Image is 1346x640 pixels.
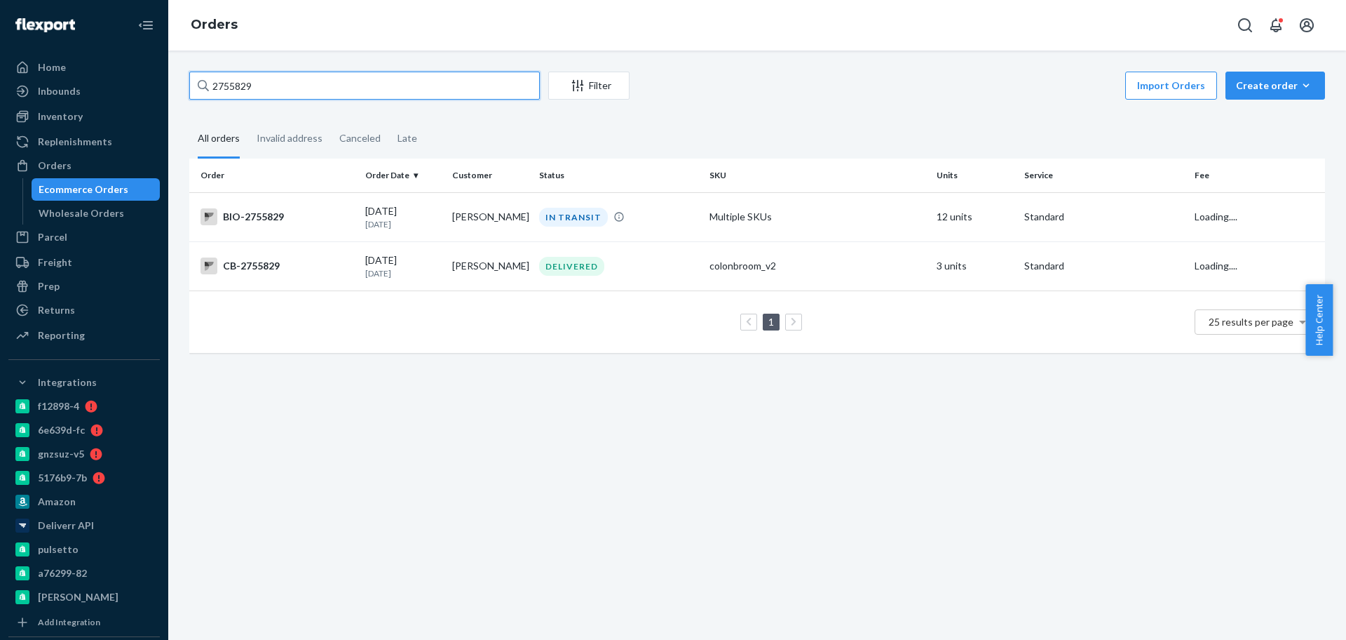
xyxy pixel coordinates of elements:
div: Inventory [38,109,83,124]
a: Prep [8,275,160,298]
a: Wholesale Orders [32,202,161,225]
div: Orders [38,159,72,173]
a: Inventory [8,105,160,128]
td: Loading.... [1189,192,1325,241]
ol: breadcrumbs [179,5,249,46]
div: Late [397,120,417,156]
div: Returns [38,303,75,317]
a: 5176b9-7b [8,467,160,489]
div: Filter [549,79,629,93]
div: BIO-2755829 [200,208,354,225]
div: Replenishments [38,135,112,149]
a: a76299-82 [8,562,160,585]
div: IN TRANSIT [539,208,608,227]
a: Orders [8,154,160,177]
div: All orders [198,120,240,159]
div: gnzsuz-v5 [38,447,84,461]
div: pulsetto [38,542,79,556]
a: 6e639d-fc [8,419,160,441]
div: colonbroom_v2 [709,259,925,273]
img: Flexport logo [15,18,75,32]
td: [PERSON_NAME] [447,241,533,291]
a: [PERSON_NAME] [8,586,160,608]
th: SKU [704,159,931,192]
div: Reporting [38,328,85,342]
td: 12 units [931,192,1018,241]
th: Units [931,159,1018,192]
input: Search orders [189,72,540,100]
div: Inbounds [38,84,81,98]
button: Integrations [8,371,160,394]
a: Home [8,56,160,79]
a: Page 1 is your current page [766,316,777,328]
button: Open account menu [1293,11,1321,39]
th: Status [533,159,704,192]
a: Inbounds [8,80,160,102]
div: [PERSON_NAME] [38,590,118,604]
a: Parcel [8,226,160,248]
button: Help Center [1305,284,1333,356]
a: Amazon [8,491,160,513]
div: Parcel [38,230,67,244]
td: Multiple SKUs [704,192,931,241]
div: [DATE] [365,204,441,230]
div: Create order [1236,79,1314,93]
td: 3 units [931,241,1018,291]
div: Invalid address [257,120,322,156]
a: Returns [8,299,160,321]
div: Freight [38,255,72,269]
button: Create order [1225,72,1325,100]
button: Filter [548,72,630,100]
th: Order Date [360,159,447,192]
a: pulsetto [8,538,160,561]
button: Open notifications [1262,11,1290,39]
button: Open Search Box [1231,11,1259,39]
a: Orders [191,17,238,32]
div: CB-2755829 [200,258,354,274]
div: Amazon [38,495,76,509]
div: Canceled [339,120,381,156]
div: DELIVERED [539,257,604,276]
div: Prep [38,279,60,293]
p: [DATE] [365,218,441,230]
a: Replenishments [8,131,160,153]
a: Reporting [8,324,160,347]
p: Standard [1024,259,1183,273]
td: [PERSON_NAME] [447,192,533,241]
div: 5176b9-7b [38,471,87,485]
div: Ecommerce Orders [39,182,128,196]
div: Integrations [38,375,97,389]
td: Loading.... [1189,241,1325,291]
div: Wholesale Orders [39,206,124,220]
span: 25 results per page [1209,316,1293,328]
button: Import Orders [1125,72,1217,100]
a: gnzsuz-v5 [8,443,160,465]
a: Deliverr API [8,514,160,537]
div: Deliverr API [38,519,94,533]
th: Order [189,159,360,192]
div: Add Integration [38,616,100,628]
div: Customer [452,169,528,181]
a: Ecommerce Orders [32,178,161,201]
a: Freight [8,251,160,274]
p: Standard [1024,210,1183,224]
p: [DATE] [365,267,441,279]
div: [DATE] [365,253,441,279]
th: Fee [1189,159,1325,192]
div: f12898-4 [38,399,79,413]
a: f12898-4 [8,395,160,418]
a: Add Integration [8,614,160,631]
div: Home [38,60,66,74]
button: Close Navigation [132,11,160,39]
div: a76299-82 [38,566,87,580]
div: 6e639d-fc [38,423,85,437]
th: Service [1019,159,1189,192]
